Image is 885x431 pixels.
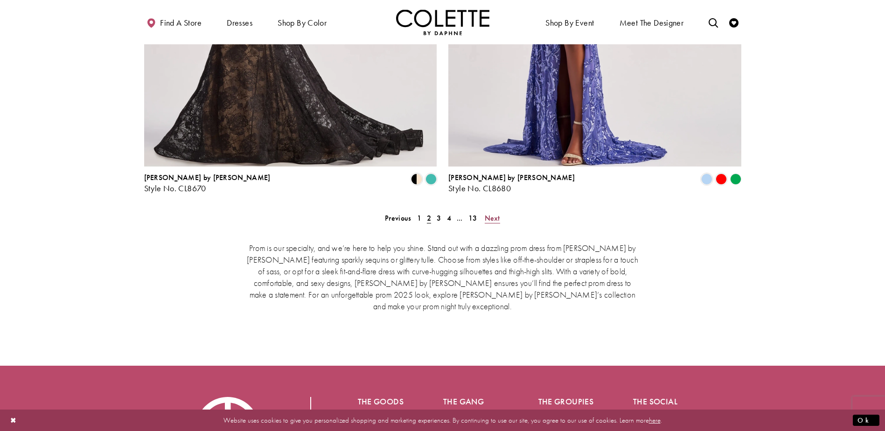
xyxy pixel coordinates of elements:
[434,211,444,225] a: 3
[160,18,202,28] span: Find a store
[730,174,741,185] i: Emerald
[701,174,712,185] i: Periwinkle
[425,174,437,185] i: Turquoise
[396,9,489,35] a: Visit Home Page
[617,9,686,35] a: Meet the designer
[538,397,596,406] h5: The groupies
[227,18,252,28] span: Dresses
[727,9,741,35] a: Check Wishlist
[278,18,327,28] span: Shop by color
[417,213,421,223] span: 1
[716,174,727,185] i: Red
[144,173,271,182] span: [PERSON_NAME] by [PERSON_NAME]
[443,397,501,406] h5: The gang
[396,9,489,35] img: Colette by Daphne
[427,213,431,223] span: 2
[414,211,424,225] a: 1
[144,9,204,35] a: Find a store
[482,211,503,225] a: Next Page
[468,213,477,223] span: 13
[385,213,411,223] span: Previous
[67,414,818,426] p: Website uses cookies to give you personalized shopping and marketing experiences. By continuing t...
[448,173,575,182] span: [PERSON_NAME] by [PERSON_NAME]
[411,174,422,185] i: Black/Nude
[275,9,329,35] span: Shop by color
[144,183,206,194] span: Style No. CL8670
[144,174,271,193] div: Colette by Daphne Style No. CL8670
[244,242,641,312] p: Prom is our specialty, and we’re here to help you shine. Stand out with a dazzling prom dress fro...
[437,213,441,223] span: 3
[853,414,879,426] button: Submit Dialog
[620,18,684,28] span: Meet the designer
[382,211,414,225] a: Prev Page
[706,9,720,35] a: Toggle search
[543,9,596,35] span: Shop By Event
[447,213,451,223] span: 4
[633,397,691,406] h5: The social
[358,397,406,406] h5: The goods
[6,412,21,428] button: Close Dialog
[649,415,661,424] a: here
[545,18,594,28] span: Shop By Event
[485,213,500,223] span: Next
[448,183,511,194] span: Style No. CL8680
[448,174,575,193] div: Colette by Daphne Style No. CL8680
[454,211,466,225] a: ...
[224,9,255,35] span: Dresses
[444,211,454,225] a: 4
[457,213,463,223] span: ...
[466,211,480,225] a: 13
[424,211,434,225] span: Current page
